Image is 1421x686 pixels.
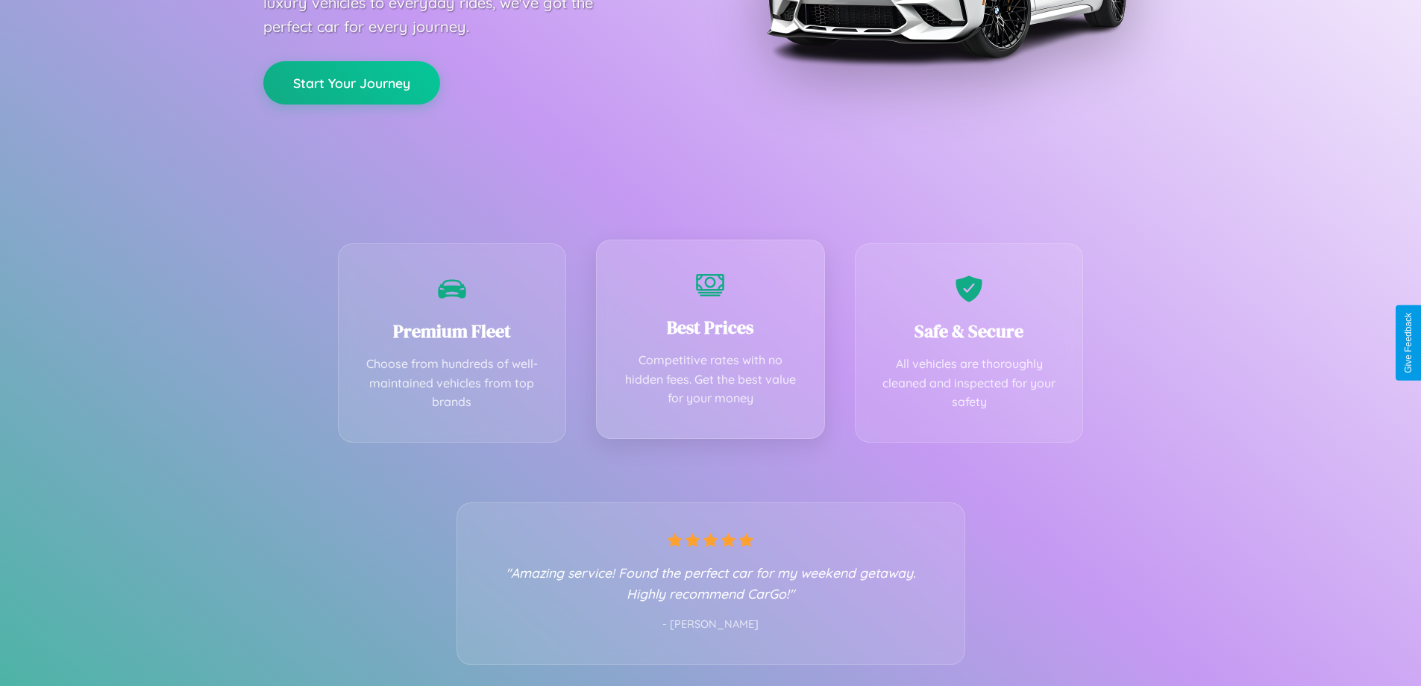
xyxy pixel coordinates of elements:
h3: Best Prices [619,315,802,340]
p: Competitive rates with no hidden fees. Get the best value for your money [619,351,802,408]
p: - [PERSON_NAME] [487,615,935,634]
h3: Premium Fleet [361,319,544,343]
h3: Safe & Secure [878,319,1061,343]
p: All vehicles are thoroughly cleaned and inspected for your safety [878,355,1061,412]
div: Give Feedback [1403,313,1414,373]
p: "Amazing service! Found the perfect car for my weekend getaway. Highly recommend CarGo!" [487,562,935,604]
button: Start Your Journey [263,61,440,105]
p: Choose from hundreds of well-maintained vehicles from top brands [361,355,544,412]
